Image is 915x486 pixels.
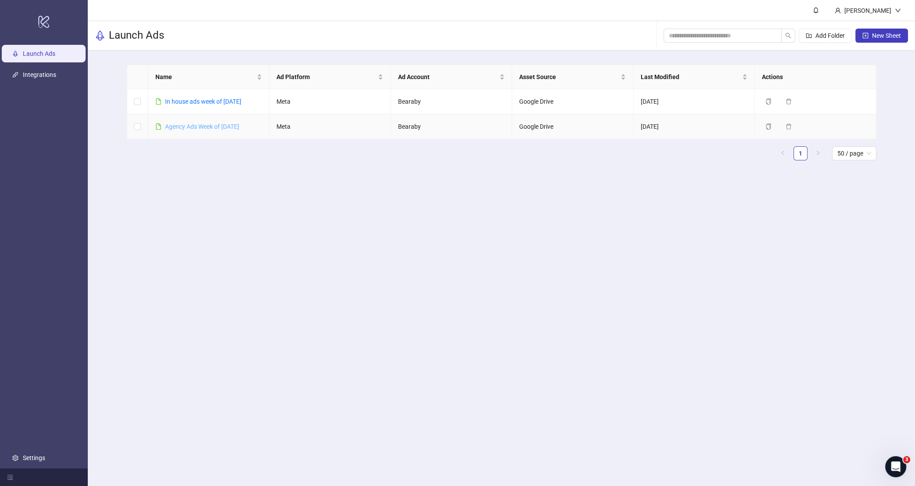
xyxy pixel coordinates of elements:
[634,114,755,139] td: [DATE]
[855,29,908,43] button: New Sheet
[512,65,633,89] th: Asset Source
[633,65,754,89] th: Last Modified
[813,7,819,13] span: bell
[776,146,790,160] li: Previous Page
[23,454,45,461] a: Settings
[811,146,825,160] button: right
[885,456,906,477] iframe: Intercom live chat
[780,150,786,156] span: left
[862,33,868,39] span: plus-square
[519,72,619,82] span: Asset Source
[785,33,791,39] span: search
[23,71,56,78] a: Integrations
[765,98,771,105] span: copy
[148,65,269,89] th: Name
[155,72,255,82] span: Name
[276,72,376,82] span: Ad Platform
[640,72,740,82] span: Last Modified
[155,98,161,105] span: file
[811,146,825,160] li: Next Page
[23,50,55,57] a: Launch Ads
[786,123,792,130] span: delete
[269,65,391,89] th: Ad Platform
[269,89,391,114] td: Meta
[841,6,895,15] div: [PERSON_NAME]
[815,150,821,156] span: right
[837,147,871,160] span: 50 / page
[512,114,634,139] td: Google Drive
[391,89,513,114] td: Bearaby
[755,65,876,89] th: Actions
[776,146,790,160] button: left
[95,30,105,41] span: rocket
[7,474,13,480] span: menu-fold
[512,89,634,114] td: Google Drive
[806,33,812,39] span: folder-add
[155,123,161,130] span: file
[391,65,512,89] th: Ad Account
[872,32,901,39] span: New Sheet
[815,32,845,39] span: Add Folder
[391,114,513,139] td: Bearaby
[765,123,771,130] span: copy
[634,89,755,114] td: [DATE]
[165,98,241,105] a: In house ads week of [DATE]
[786,98,792,105] span: delete
[794,147,807,160] a: 1
[895,7,901,14] span: down
[832,146,876,160] div: Page Size
[903,456,910,463] span: 3
[799,29,852,43] button: Add Folder
[109,29,164,43] h3: Launch Ads
[269,114,391,139] td: Meta
[793,146,807,160] li: 1
[835,7,841,14] span: user
[165,123,239,130] a: Agency Ads Week of [DATE]
[398,72,497,82] span: Ad Account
